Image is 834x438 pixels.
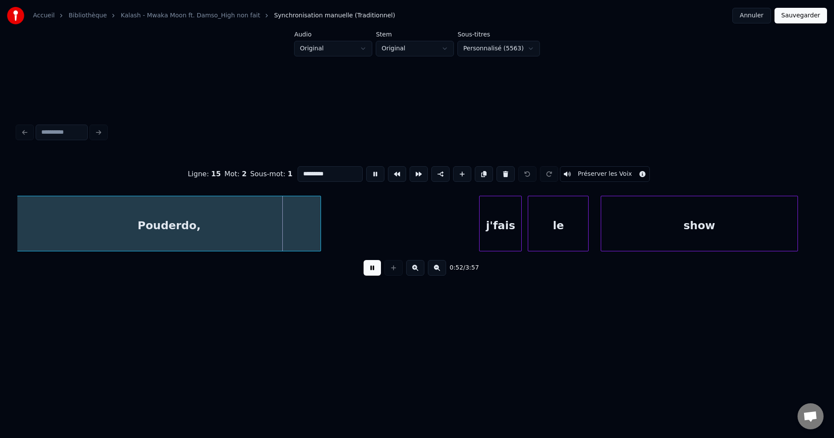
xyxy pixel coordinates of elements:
[121,11,260,20] a: Kalash - Mwaka Moon ft. Damso_High non fait
[33,11,395,20] nav: breadcrumb
[376,31,454,37] label: Stem
[457,31,539,37] label: Sous-titres
[33,11,55,20] a: Accueil
[774,8,827,23] button: Sauvegarder
[274,11,395,20] span: Synchronisation manuelle (Traditionnel)
[188,169,221,179] div: Ligne :
[69,11,107,20] a: Bibliothèque
[288,170,292,178] span: 1
[732,8,771,23] button: Annuler
[211,170,221,178] span: 15
[450,263,463,272] span: 0:52
[798,403,824,429] a: Ouvrir le chat
[224,169,247,179] div: Mot :
[465,263,479,272] span: 3:57
[560,166,650,182] button: Toggle
[294,31,372,37] label: Audio
[250,169,292,179] div: Sous-mot :
[242,170,247,178] span: 2
[450,263,470,272] div: /
[7,7,24,24] img: youka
